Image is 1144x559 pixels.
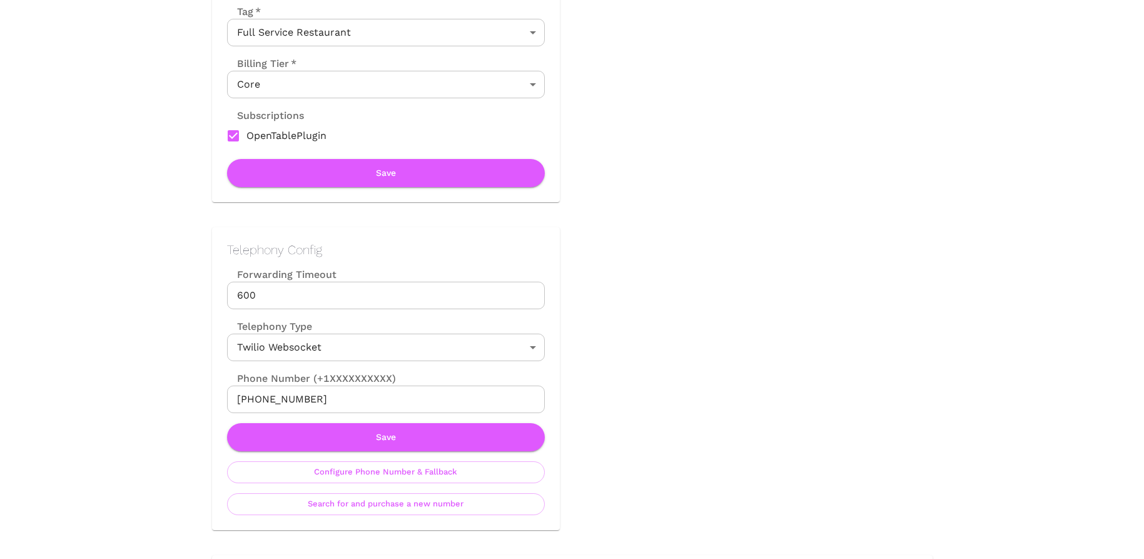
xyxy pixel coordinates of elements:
label: Telephony Type [227,319,312,334]
span: OpenTablePlugin [246,128,326,143]
h2: Telephony Config [227,242,545,257]
label: Subscriptions [227,108,304,123]
button: Save [227,423,545,451]
label: Forwarding Timeout [227,267,545,282]
button: Configure Phone Number & Fallback [227,461,545,483]
label: Phone Number (+1XXXXXXXXXX) [227,371,545,386]
label: Billing Tier [227,56,296,71]
div: Twilio Websocket [227,334,545,361]
div: Full Service Restaurant [227,19,545,46]
button: Search for and purchase a new number [227,493,545,515]
label: Tag [227,4,261,19]
div: Core [227,71,545,98]
button: Save [227,159,545,187]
